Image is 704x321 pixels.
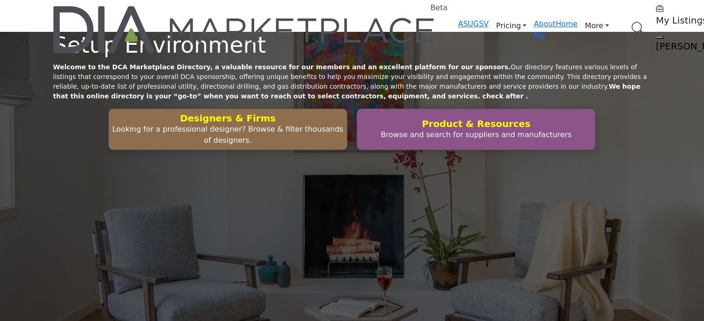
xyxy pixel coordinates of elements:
[489,18,534,33] a: Pricing
[556,19,578,28] a: Home
[112,124,344,146] p: Looking for a professional designer? Browse & filter thousands of designers.
[357,109,596,150] button: Product & Resources Browse and search for suppliers and manufacturers
[656,36,663,39] button: Show hide supplier dropdown
[360,129,592,140] p: Browse and search for suppliers and manufacturers
[53,83,640,100] strong: We hope that this online directory is your “go-to” when you want to reach out to select contracto...
[53,63,511,71] strong: Welcome to the DCA Marketplace Directory, a valuable resource for our members and an excellent pl...
[360,118,592,129] h2: Product & Resources
[458,19,489,28] a: ASUGSV
[622,16,650,41] a: Search
[53,62,651,101] p: Our directory features various levels of listings that correspond to your overall DCA sponsorship...
[578,18,616,33] a: More
[112,113,344,124] h2: Designers & Firms
[534,19,555,39] a: About Me
[430,3,447,12] h6: Beta
[53,6,436,53] a: Beta
[53,6,436,53] img: Site Logo
[108,109,347,150] button: Designers & Firms Looking for a professional designer? Browse & filter thousands of designers.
